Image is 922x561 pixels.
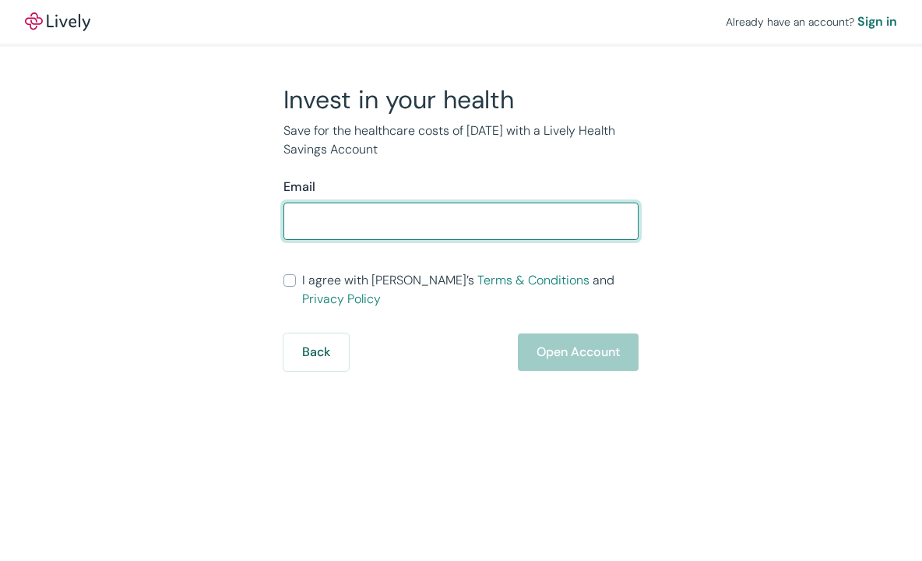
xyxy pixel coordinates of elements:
[283,122,639,159] p: Save for the healthcare costs of [DATE] with a Lively Health Savings Account
[25,12,90,31] a: LivelyLively
[283,84,639,115] h2: Invest in your health
[726,12,897,31] div: Already have an account?
[302,271,639,309] span: I agree with [PERSON_NAME]’s and
[302,291,381,307] a: Privacy Policy
[283,178,315,196] label: Email
[283,333,349,371] button: Back
[857,12,897,31] a: Sign in
[477,272,589,288] a: Terms & Conditions
[25,12,90,31] img: Lively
